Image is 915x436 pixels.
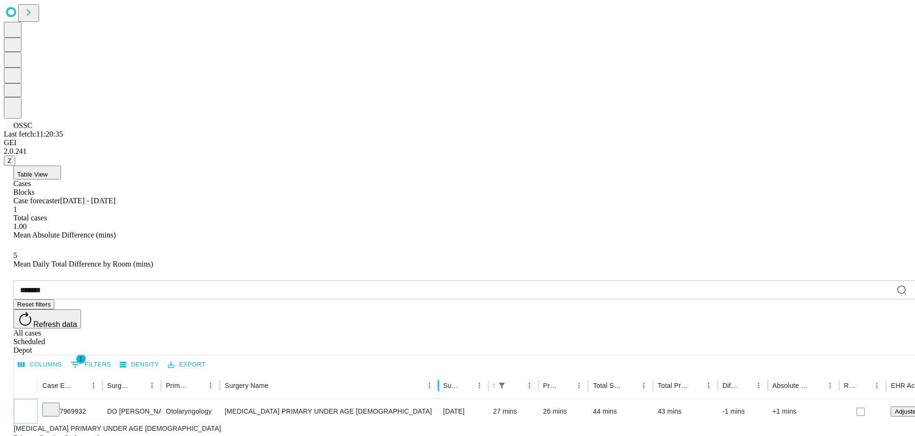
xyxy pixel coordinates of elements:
span: Table View [17,171,48,178]
button: Sort [810,379,823,392]
span: 1 [76,354,86,364]
button: Menu [752,379,765,392]
button: Sort [739,379,752,392]
span: 1.00 [13,222,27,230]
div: DO [PERSON_NAME] [PERSON_NAME] Do [107,399,156,424]
span: Total cases [13,214,47,222]
button: Menu [523,379,536,392]
div: 7969932 [42,399,98,424]
button: Sort [624,379,637,392]
div: Difference [722,382,738,389]
button: Collapse [19,405,33,419]
button: Sort [689,379,702,392]
div: 27 mins [493,399,534,424]
span: Mean Daily Total Difference by Room (mins) [13,260,153,268]
div: Scheduled In Room Duration [493,382,494,389]
div: [DATE] [443,399,484,424]
div: 26 mins [543,399,584,424]
button: Menu [870,379,884,392]
button: Menu [702,379,715,392]
button: Sort [559,379,572,392]
span: 1 [13,205,17,213]
div: Resolved in EHR [844,382,856,389]
span: 5 [13,251,17,259]
button: Show filters [68,357,113,372]
span: OSSC [13,121,32,129]
button: Menu [87,379,100,392]
div: Surgeon Name [107,382,131,389]
button: Sort [270,379,283,392]
div: 1 active filter [495,379,508,392]
div: Surgery Name [224,382,268,389]
div: 44 mins [593,399,648,424]
button: Menu [637,379,651,392]
button: Z [4,156,15,166]
div: Otolaryngology [166,399,215,424]
button: Density [117,357,162,372]
div: -1 mins [722,399,763,424]
button: Refresh data [13,309,81,328]
span: Case forecaster [13,197,60,205]
div: Absolute Difference [773,382,809,389]
button: Show filters [495,379,508,392]
button: Menu [473,379,486,392]
button: Reset filters [13,299,54,309]
div: Total Scheduled Duration [593,382,623,389]
button: Table View [13,166,61,179]
button: Sort [73,379,87,392]
span: Reset filters [17,301,51,308]
div: 2.0.241 [4,147,911,156]
button: Sort [459,379,473,392]
div: 43 mins [658,399,713,424]
button: Export [165,357,208,372]
div: +1 mins [773,399,834,424]
div: Surgery Date [443,382,458,389]
span: Last fetch: 11:20:35 [4,130,63,138]
span: [DATE] - [DATE] [60,197,115,205]
button: Sort [509,379,523,392]
span: [MEDICAL_DATA] PRIMARY UNDER AGE [DEMOGRAPHIC_DATA] [14,425,221,432]
div: Case Epic Id [42,382,72,389]
span: Z [8,157,11,164]
div: Primary Service [166,382,190,389]
div: Predicted In Room Duration [543,382,559,389]
div: Total Predicted Duration [658,382,688,389]
span: Refresh data [33,320,77,328]
button: Menu [145,379,159,392]
button: Menu [204,379,217,392]
button: Select columns [16,357,64,372]
button: Sort [132,379,145,392]
button: Sort [857,379,870,392]
button: Menu [572,379,586,392]
button: Sort [191,379,204,392]
button: Menu [423,379,436,392]
div: GEI [4,139,911,147]
span: Mean Absolute Difference (mins) [13,231,116,239]
div: [MEDICAL_DATA] PRIMARY UNDER AGE [DEMOGRAPHIC_DATA] [224,399,433,424]
button: Menu [823,379,837,392]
